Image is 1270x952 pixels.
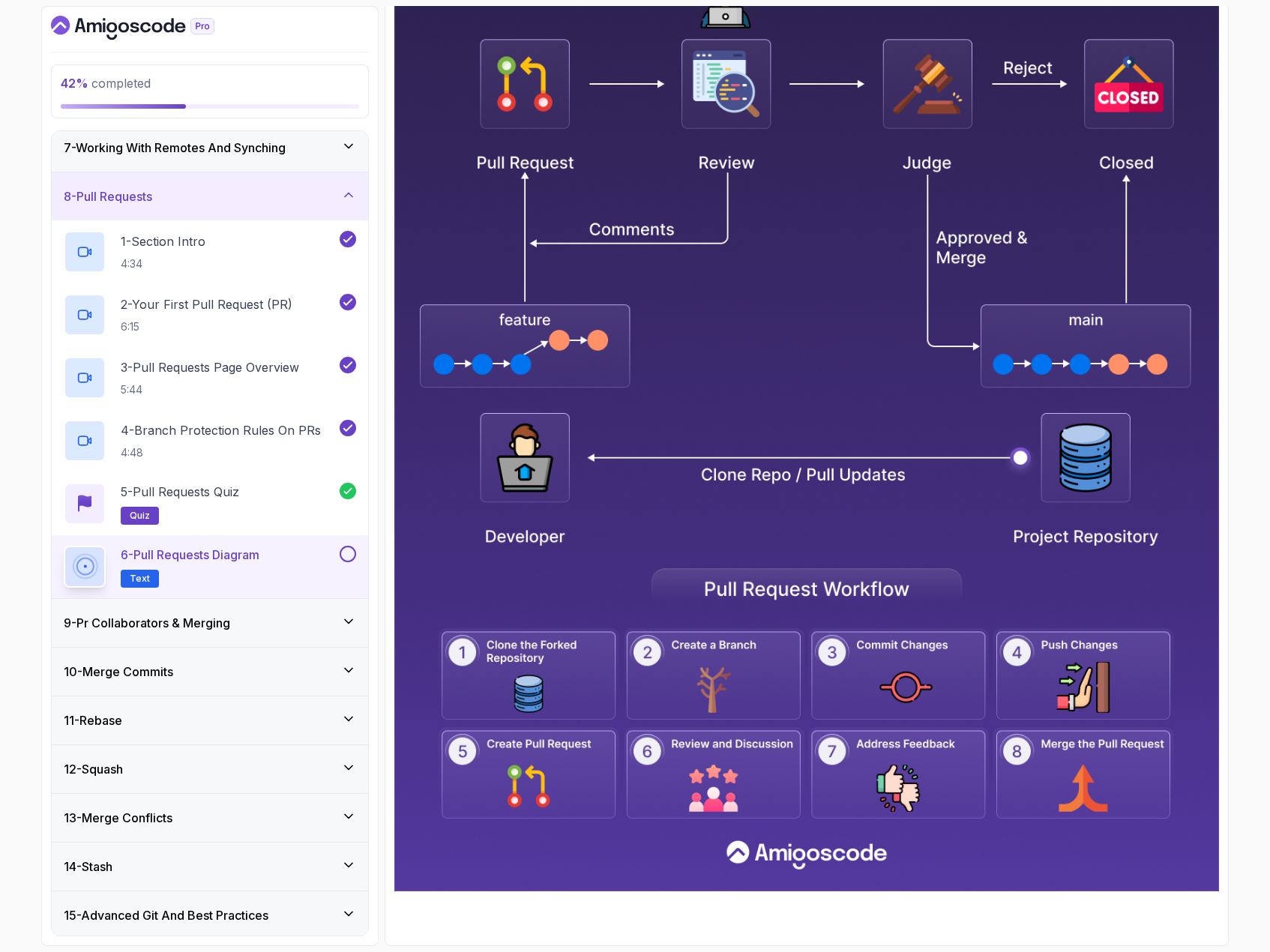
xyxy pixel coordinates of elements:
button: 7-Working With Remotes And Synching [52,124,368,172]
p: 4:34 [121,256,205,271]
button: 14-Stash [52,843,368,891]
h3: 9 - Pr Collaborators & Merging [64,614,230,632]
h3: 7 - Working With Remotes And Synching [64,139,286,157]
button: 4-Branch Protection Rules On PRs4:48 [64,420,356,462]
span: completed [61,76,151,91]
h3: 15 - Advanced Git And Best Practices [64,906,268,924]
h3: 12 - Squash [64,760,123,778]
button: 1-Section Intro4:34 [64,231,356,273]
p: 4 - Branch Protection Rules On PRs [121,421,321,439]
h3: 11 - Rebase [64,711,122,729]
h3: 13 - Merge Conflicts [64,809,172,827]
button: 9-Pr Collaborators & Merging [52,599,368,647]
button: 2-Your First Pull Request (PR)6:15 [64,294,356,336]
h3: 14 - Stash [64,858,112,876]
h3: 8 - Pull Requests [64,187,152,205]
button: 3-Pull Requests Page Overview5:44 [64,357,356,399]
button: 10-Merge Commits [52,648,368,696]
p: 4:48 [121,445,321,460]
span: Text [130,573,150,585]
p: 6:15 [121,319,292,334]
button: 5-Pull Requests Quizquiz [64,483,356,525]
button: 6-Pull Requests DiagramText [64,546,356,588]
button: 15-Advanced Git And Best Practices [52,891,368,939]
span: 42 % [61,76,88,91]
button: 12-Squash [52,745,368,793]
button: 13-Merge Conflicts [52,794,368,842]
a: Dashboard [51,16,249,40]
button: 11-Rebase [52,696,368,744]
button: 8-Pull Requests [52,172,368,220]
p: 2 - Your First Pull Request (PR) [121,295,292,313]
p: 3 - Pull Requests Page Overview [121,358,299,376]
p: 6 - Pull Requests Diagram [121,546,259,564]
span: quiz [130,510,150,522]
p: 5:44 [121,382,299,397]
p: 5 - Pull Requests Quiz [121,483,239,501]
h3: 10 - Merge Commits [64,663,173,681]
p: 1 - Section Intro [121,232,205,250]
